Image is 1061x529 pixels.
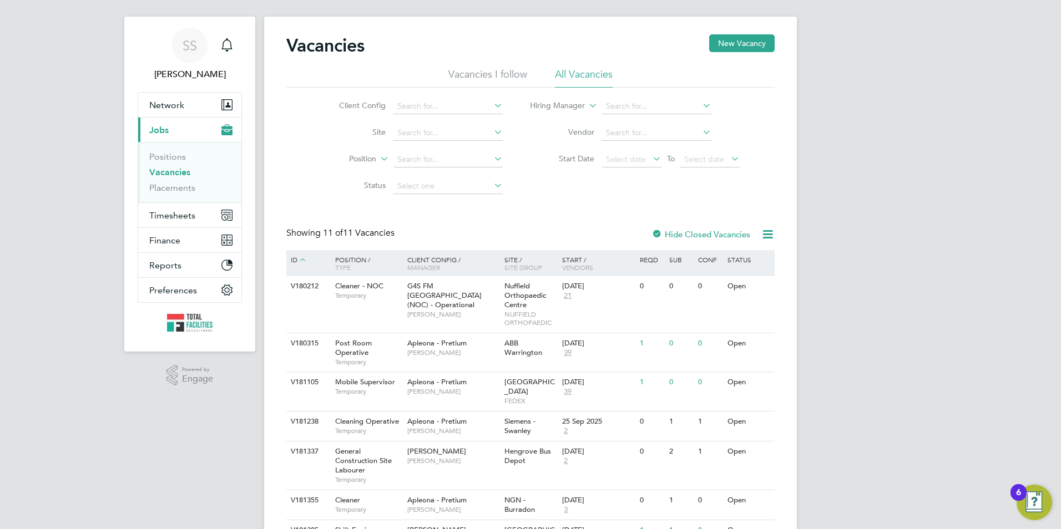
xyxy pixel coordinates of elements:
[183,38,197,53] span: SS
[504,495,535,514] span: NGN - Burradon
[335,338,372,357] span: Post Room Operative
[288,372,327,393] div: V181105
[530,127,594,137] label: Vendor
[407,281,482,309] span: G4S FM [GEOGRAPHIC_DATA] (NOC) - Operational
[149,100,184,110] span: Network
[288,276,327,297] div: V180212
[407,495,467,505] span: Apleona - Pretium
[504,377,555,396] span: [GEOGRAPHIC_DATA]
[562,387,573,396] span: 39
[637,490,666,511] div: 0
[562,426,569,436] span: 2
[725,441,773,462] div: Open
[286,34,365,57] h2: Vacancies
[327,250,405,277] div: Position /
[393,179,503,194] input: Select one
[504,263,542,272] span: Site Group
[335,446,392,475] span: General Construction Site Labourer
[149,260,181,271] span: Reports
[182,374,213,384] span: Engage
[335,426,402,435] span: Temporary
[323,227,343,238] span: 11 of
[521,100,585,111] label: Hiring Manager
[562,447,634,456] div: [DATE]
[166,365,214,386] a: Powered byEngage
[335,291,402,300] span: Temporary
[138,68,242,81] span: Sam Skinner
[530,154,594,164] label: Start Date
[695,411,724,432] div: 1
[335,475,402,484] span: Temporary
[167,314,213,332] img: tfrecruitment-logo-retina.png
[138,142,241,202] div: Jobs
[664,151,678,166] span: To
[335,281,383,291] span: Cleaner - NOC
[502,250,560,277] div: Site /
[725,372,773,393] div: Open
[288,250,327,270] div: ID
[288,411,327,432] div: V181238
[322,100,386,110] label: Client Config
[407,446,466,456] span: [PERSON_NAME]
[288,490,327,511] div: V181355
[393,99,503,114] input: Search for...
[695,250,724,269] div: Conf
[149,210,195,221] span: Timesheets
[323,227,395,238] span: 11 Vacancies
[684,154,724,164] span: Select date
[149,167,190,177] a: Vacancies
[504,338,542,357] span: ABB Warrington
[407,426,499,435] span: [PERSON_NAME]
[335,416,399,426] span: Cleaning Operative
[335,263,351,272] span: Type
[504,396,557,405] span: FEDEX
[407,263,440,272] span: Manager
[562,378,634,387] div: [DATE]
[725,250,773,269] div: Status
[138,118,241,142] button: Jobs
[651,229,750,240] label: Hide Closed Vacancies
[322,127,386,137] label: Site
[695,276,724,297] div: 0
[407,505,499,514] span: [PERSON_NAME]
[149,235,180,246] span: Finance
[637,333,666,354] div: 1
[562,505,569,515] span: 3
[725,490,773,511] div: Open
[407,310,499,319] span: [PERSON_NAME]
[602,99,711,114] input: Search for...
[504,310,557,327] span: NUFFIELD ORTHOPAEDIC
[393,152,503,167] input: Search for...
[1017,485,1052,520] button: Open Resource Center, 6 new notifications
[562,291,573,301] span: 21
[124,17,255,352] nav: Main navigation
[562,263,593,272] span: Vendors
[562,339,634,348] div: [DATE]
[405,250,502,277] div: Client Config /
[666,276,695,297] div: 0
[149,151,186,162] a: Positions
[602,125,711,141] input: Search for...
[637,411,666,432] div: 0
[725,276,773,297] div: Open
[559,250,637,277] div: Start /
[335,377,395,386] span: Mobile Supervisor
[335,495,360,505] span: Cleaner
[138,314,242,332] a: Go to home page
[407,416,467,426] span: Apleona - Pretium
[335,387,402,396] span: Temporary
[407,348,499,357] span: [PERSON_NAME]
[637,276,666,297] div: 0
[335,358,402,367] span: Temporary
[393,125,503,141] input: Search for...
[562,348,573,358] span: 39
[725,333,773,354] div: Open
[637,441,666,462] div: 0
[288,333,327,354] div: V180315
[666,250,695,269] div: Sub
[407,377,467,386] span: Apleona - Pretium
[335,505,402,514] span: Temporary
[504,416,535,435] span: Siemens - Swanley
[562,417,634,426] div: 25 Sep 2025
[138,203,241,227] button: Timesheets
